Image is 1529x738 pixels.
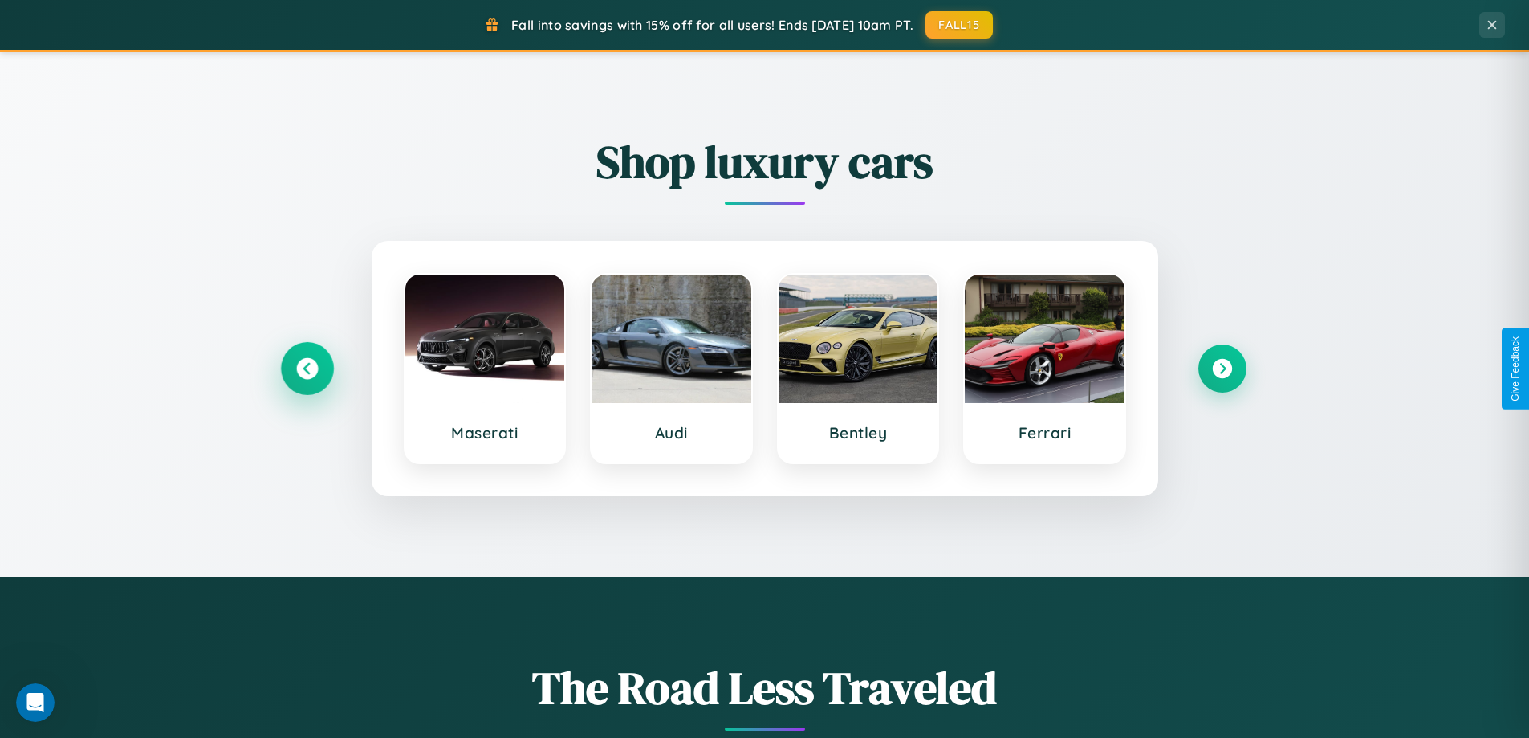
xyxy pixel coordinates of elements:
[283,657,1246,719] h1: The Road Less Traveled
[1510,336,1521,402] div: Give Feedback
[283,131,1246,193] h2: Shop luxury cars
[421,423,549,442] h3: Maserati
[925,11,993,39] button: FALL15
[608,423,735,442] h3: Audi
[795,423,922,442] h3: Bentley
[16,683,55,722] iframe: Intercom live chat
[981,423,1108,442] h3: Ferrari
[511,17,913,33] span: Fall into savings with 15% off for all users! Ends [DATE] 10am PT.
